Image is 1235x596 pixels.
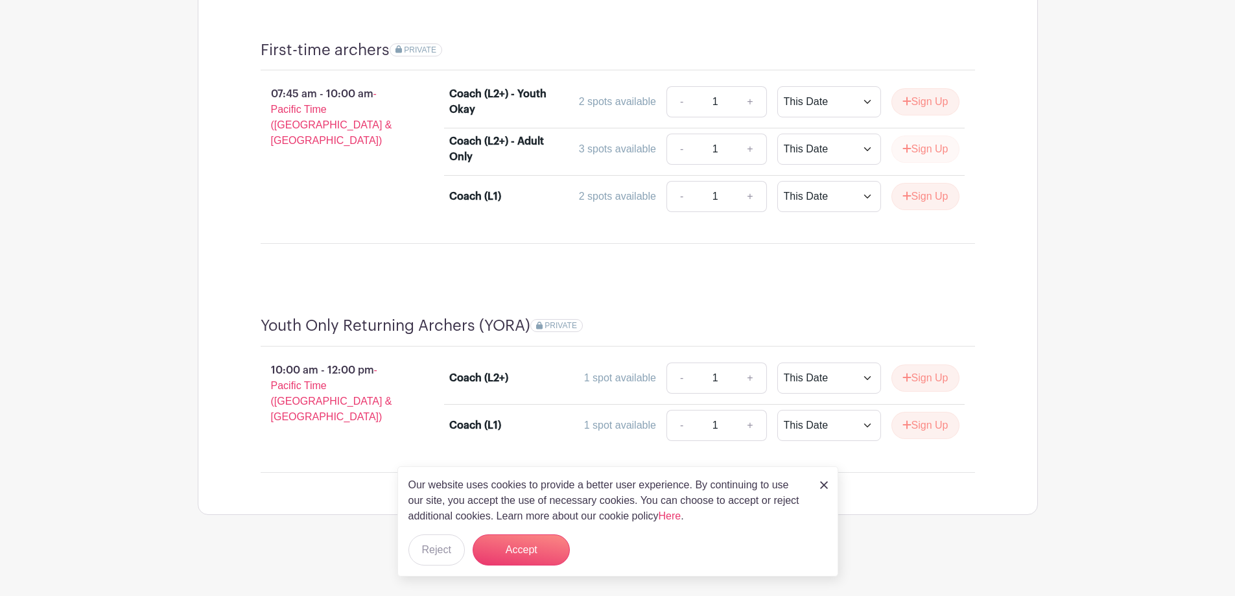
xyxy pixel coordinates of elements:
div: 2 spots available [579,189,656,204]
a: Here [659,510,681,521]
div: Coach (L2+) - Youth Okay [449,86,561,117]
span: PRIVATE [545,321,577,330]
button: Reject [408,534,465,566]
a: - [666,181,696,212]
a: - [666,134,696,165]
img: close_button-5f87c8562297e5c2d7936805f587ecaba9071eb48480494691a3f1689db116b3.svg [820,481,828,489]
h4: First-time archers [261,41,390,60]
a: + [734,410,766,441]
div: 1 spot available [584,418,656,433]
div: 1 spot available [584,370,656,386]
a: + [734,134,766,165]
p: Our website uses cookies to provide a better user experience. By continuing to use our site, you ... [408,477,806,524]
a: + [734,181,766,212]
div: 3 spots available [579,141,656,157]
div: Coach (L2+) [449,370,508,386]
div: Coach (L1) [449,418,501,433]
button: Sign Up [891,364,959,392]
a: - [666,86,696,117]
button: Sign Up [891,136,959,163]
button: Accept [473,534,570,566]
a: + [734,363,766,394]
div: Coach (L1) [449,189,501,204]
a: - [666,363,696,394]
button: Sign Up [891,183,959,210]
span: PRIVATE [404,45,436,54]
p: 10:00 am - 12:00 pm [240,357,429,430]
a: - [666,410,696,441]
p: 07:45 am - 10:00 am [240,81,429,154]
button: Sign Up [891,88,959,115]
a: + [734,86,766,117]
div: 2 spots available [579,94,656,110]
div: Coach (L2+) - Adult Only [449,134,561,165]
h4: Youth Only Returning Archers (YORA) [261,316,530,335]
button: Sign Up [891,412,959,439]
